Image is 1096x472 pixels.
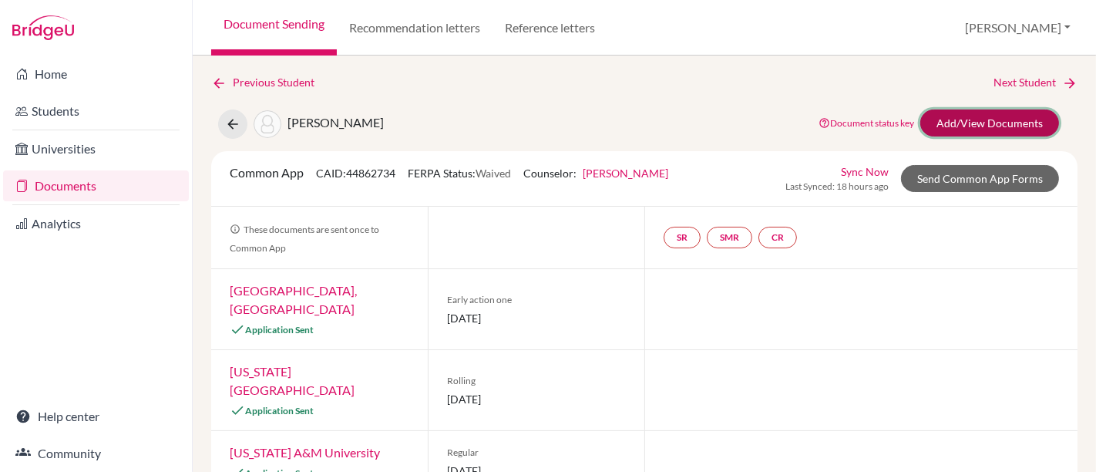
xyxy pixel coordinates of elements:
[230,224,379,254] span: These documents are sent once to Common App
[707,227,752,248] a: SMR
[3,208,189,239] a: Analytics
[3,96,189,126] a: Students
[447,293,626,307] span: Early action one
[230,165,304,180] span: Common App
[12,15,74,40] img: Bridge-U
[408,167,511,180] span: FERPA Status:
[901,165,1059,192] a: Send Common App Forms
[758,227,797,248] a: CR
[785,180,889,194] span: Last Synced: 18 hours ago
[447,446,626,460] span: Regular
[841,164,889,180] a: Sync Now
[993,74,1078,91] a: Next Student
[3,438,189,469] a: Community
[447,310,626,326] span: [DATE]
[230,445,380,460] a: [US_STATE] A&M University
[3,133,189,164] a: Universities
[3,59,189,89] a: Home
[447,391,626,407] span: [DATE]
[958,13,1078,42] button: [PERSON_NAME]
[920,110,1059,137] a: Add/View Documents
[476,167,511,180] span: Waived
[287,115,384,130] span: [PERSON_NAME]
[245,405,314,416] span: Application Sent
[819,117,914,129] a: Document status key
[316,167,395,180] span: CAID: 44862734
[523,167,668,180] span: Counselor:
[245,324,314,335] span: Application Sent
[583,167,668,180] a: [PERSON_NAME]
[230,364,355,397] a: [US_STATE][GEOGRAPHIC_DATA]
[3,401,189,432] a: Help center
[664,227,701,248] a: SR
[211,74,327,91] a: Previous Student
[447,374,626,388] span: Rolling
[230,283,357,316] a: [GEOGRAPHIC_DATA], [GEOGRAPHIC_DATA]
[3,170,189,201] a: Documents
